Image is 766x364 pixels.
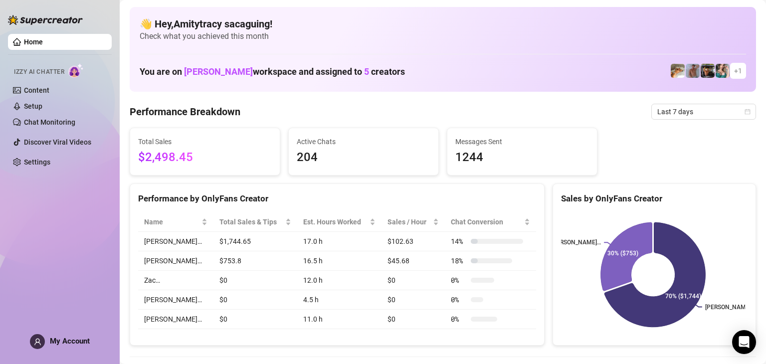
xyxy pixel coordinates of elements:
[551,239,601,246] text: [PERSON_NAME]…
[382,212,445,232] th: Sales / Hour
[24,118,75,126] a: Chat Monitoring
[184,66,253,77] span: [PERSON_NAME]
[455,136,589,147] span: Messages Sent
[451,275,467,286] span: 0 %
[297,148,430,167] span: 204
[716,64,730,78] img: Zaddy
[745,109,751,115] span: calendar
[138,232,213,251] td: [PERSON_NAME]…
[213,212,297,232] th: Total Sales & Tips
[138,310,213,329] td: [PERSON_NAME]…
[451,294,467,305] span: 0 %
[455,148,589,167] span: 1244
[140,31,746,42] span: Check what you achieved this month
[144,216,199,227] span: Name
[34,338,41,346] span: user
[138,251,213,271] td: [PERSON_NAME]…
[701,64,715,78] img: Nathan
[213,251,297,271] td: $753.8
[24,138,91,146] a: Discover Viral Videos
[14,67,64,77] span: Izzy AI Chatter
[451,216,522,227] span: Chat Conversion
[382,290,445,310] td: $0
[68,63,84,78] img: AI Chatter
[24,102,42,110] a: Setup
[297,310,382,329] td: 11.0 h
[138,290,213,310] td: [PERSON_NAME]…
[219,216,283,227] span: Total Sales & Tips
[686,64,700,78] img: Joey
[140,66,405,77] h1: You are on workspace and assigned to creators
[387,216,431,227] span: Sales / Hour
[50,337,90,346] span: My Account
[382,271,445,290] td: $0
[657,104,750,119] span: Last 7 days
[732,330,756,354] div: Open Intercom Messenger
[140,17,746,31] h4: 👋 Hey, Amitytracy sacaguing !
[705,304,755,311] text: [PERSON_NAME]…
[24,86,49,94] a: Content
[297,271,382,290] td: 12.0 h
[297,136,430,147] span: Active Chats
[213,232,297,251] td: $1,744.65
[445,212,536,232] th: Chat Conversion
[451,314,467,325] span: 0 %
[213,290,297,310] td: $0
[303,216,368,227] div: Est. Hours Worked
[297,251,382,271] td: 16.5 h
[561,192,748,205] div: Sales by OnlyFans Creator
[382,310,445,329] td: $0
[24,158,50,166] a: Settings
[138,271,213,290] td: Zac…
[297,290,382,310] td: 4.5 h
[213,271,297,290] td: $0
[138,212,213,232] th: Name
[130,105,240,119] h4: Performance Breakdown
[138,192,536,205] div: Performance by OnlyFans Creator
[451,236,467,247] span: 14 %
[213,310,297,329] td: $0
[8,15,83,25] img: logo-BBDzfeDw.svg
[382,251,445,271] td: $45.68
[24,38,43,46] a: Home
[382,232,445,251] td: $102.63
[364,66,369,77] span: 5
[451,255,467,266] span: 18 %
[138,148,272,167] span: $2,498.45
[138,136,272,147] span: Total Sales
[671,64,685,78] img: Zac
[297,232,382,251] td: 17.0 h
[734,65,742,76] span: + 1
